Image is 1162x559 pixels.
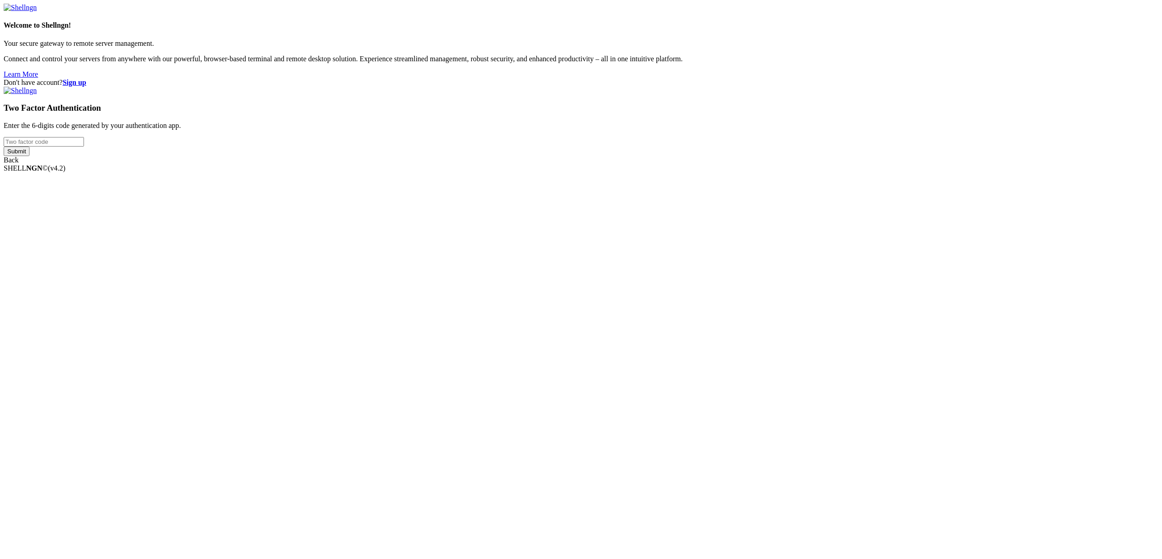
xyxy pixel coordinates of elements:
p: Your secure gateway to remote server management. [4,39,1158,48]
p: Enter the 6-digits code generated by your authentication app. [4,122,1158,130]
span: SHELL © [4,164,65,172]
input: Submit [4,147,30,156]
h3: Two Factor Authentication [4,103,1158,113]
a: Back [4,156,19,164]
div: Don't have account? [4,78,1158,87]
span: 4.2.0 [48,164,66,172]
b: NGN [26,164,43,172]
img: Shellngn [4,87,37,95]
img: Shellngn [4,4,37,12]
input: Two factor code [4,137,84,147]
a: Learn More [4,70,38,78]
h4: Welcome to Shellngn! [4,21,1158,29]
a: Sign up [63,78,86,86]
p: Connect and control your servers from anywhere with our powerful, browser-based terminal and remo... [4,55,1158,63]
